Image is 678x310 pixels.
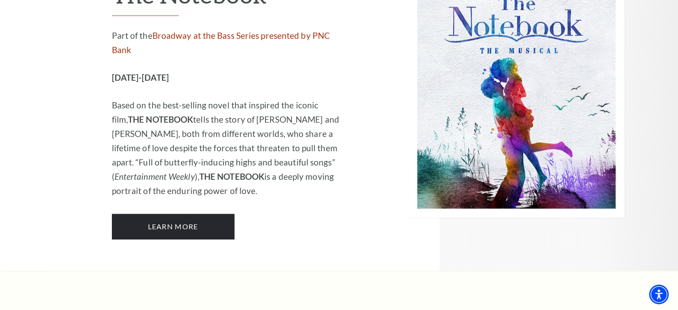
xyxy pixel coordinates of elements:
[112,214,234,239] a: Learn More The Notebook
[115,171,195,182] em: Entertainment Weekly
[199,171,264,182] strong: THE NOTEBOOK
[112,72,169,83] strong: [DATE]-[DATE]
[112,98,350,198] p: Based on the best-selling novel that inspired the iconic film, tells the story of [PERSON_NAME] a...
[649,285,669,304] div: Accessibility Menu
[112,29,350,57] p: Part of the
[128,114,193,124] strong: THE NOTEBOOK
[112,30,330,55] a: Broadway at the Bass Series presented by PNC Bank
